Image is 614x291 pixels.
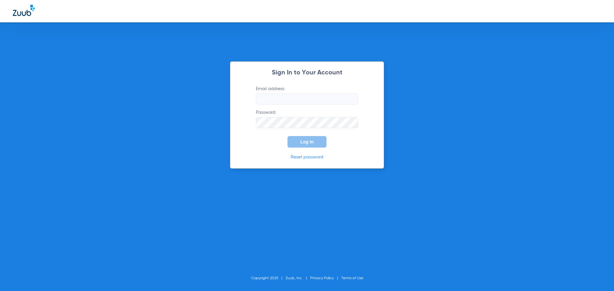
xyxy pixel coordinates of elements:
label: Password [256,109,358,128]
a: Privacy Policy [310,276,334,280]
li: Copyright 2025 [251,275,286,281]
button: Log In [287,136,327,148]
a: Terms of Use [341,276,363,280]
label: Email address [256,86,358,104]
span: Log In [300,139,314,144]
li: Zuub, Inc. [286,275,310,281]
img: Zuub Logo [13,5,35,16]
input: Password [256,117,358,128]
h2: Sign In to Your Account [246,70,368,76]
input: Email address [256,94,358,104]
a: Reset password [291,155,323,159]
